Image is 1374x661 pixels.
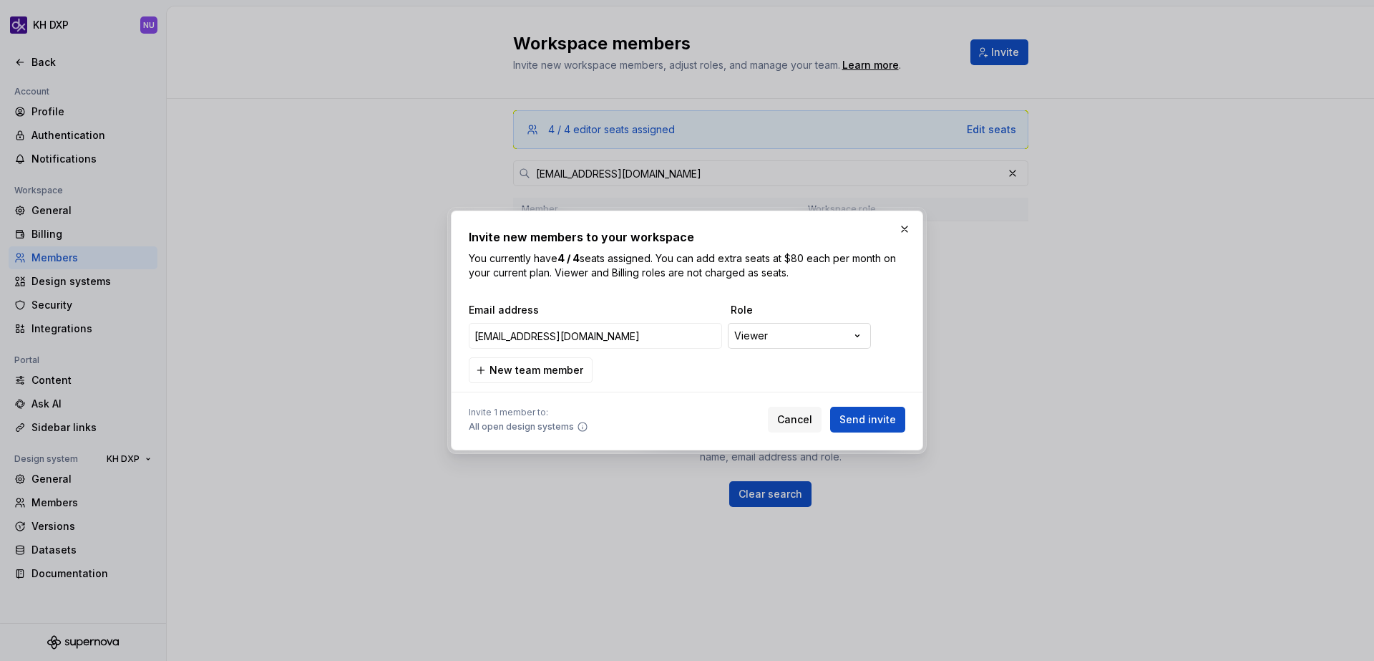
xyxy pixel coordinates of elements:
[469,251,905,280] p: You currently have seats assigned. You can add extra seats at $80 each per month on your current ...
[830,407,905,433] button: Send invite
[489,363,583,377] span: New team member
[768,407,822,433] button: Cancel
[557,252,580,264] b: 4 / 4
[469,421,574,433] span: All open design systems
[777,412,812,427] span: Cancel
[731,303,874,317] span: Role
[469,357,593,383] button: New team member
[469,407,588,418] span: Invite 1 member to:
[469,303,725,317] span: Email address
[469,228,905,246] h2: Invite new members to your workspace
[839,412,896,427] span: Send invite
